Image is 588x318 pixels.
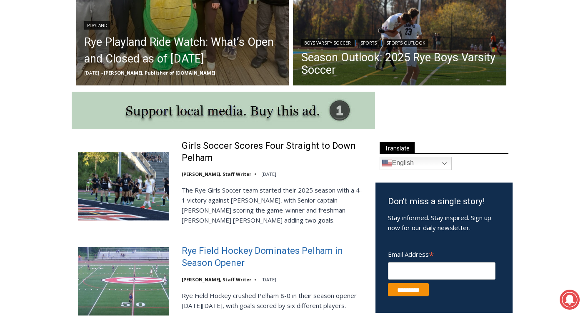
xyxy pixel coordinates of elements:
div: "The first chef I interviewed talked about coming to [GEOGRAPHIC_DATA] from [GEOGRAPHIC_DATA] in ... [210,0,394,81]
a: Open Tues. - Sun. [PHONE_NUMBER] [0,84,84,104]
img: support local media, buy this ad [72,92,375,129]
img: Rye Field Hockey Dominates Pelham in Season Opener [78,247,169,315]
label: Email Address [388,246,495,261]
a: [PERSON_NAME], Staff Writer [182,276,251,283]
a: Boys Varsity Soccer [301,39,354,47]
span: Intern @ [DOMAIN_NAME] [218,83,386,102]
span: Open Tues. - Sun. [PHONE_NUMBER] [3,86,82,118]
div: | | [301,37,498,47]
div: "clearly one of the favorites in the [GEOGRAPHIC_DATA] neighborhood" [86,52,123,100]
a: Rye Field Hockey Dominates Pelham in Season Opener [182,245,365,269]
img: Girls Soccer Scores Four Straight to Down Pelham [78,152,169,220]
p: The Rye Girls Soccer team started their 2025 season with a 4-1 victory against [PERSON_NAME], wit... [182,185,365,225]
a: Season Outlook: 2025 Rye Boys Varsity Soccer [301,51,498,76]
a: Girls Soccer Scores Four Straight to Down Pelham [182,140,365,164]
time: [DATE] [261,171,276,177]
p: Stay informed. Stay inspired. Sign up now for our daily newsletter. [388,213,500,233]
a: Sports [358,39,380,47]
h3: Don’t miss a single story! [388,195,500,208]
a: [PERSON_NAME], Publisher of [DOMAIN_NAME] [104,70,215,76]
a: English [380,157,452,170]
span: – [101,70,104,76]
span: Translate [380,142,415,153]
a: [PERSON_NAME], Staff Writer [182,171,251,177]
time: [DATE] [84,70,99,76]
img: en [382,158,392,168]
a: Intern @ [DOMAIN_NAME] [200,81,404,104]
a: Rye Playland Ride Watch: What’s Open and Closed as of [DATE] [84,34,281,67]
p: Rye Field Hockey crushed Pelham 8-0 in their season opener [DATE][DATE], with goals scored by six... [182,290,365,310]
a: Playland [84,21,110,30]
time: [DATE] [261,276,276,283]
a: Sports Outlook [383,39,428,47]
